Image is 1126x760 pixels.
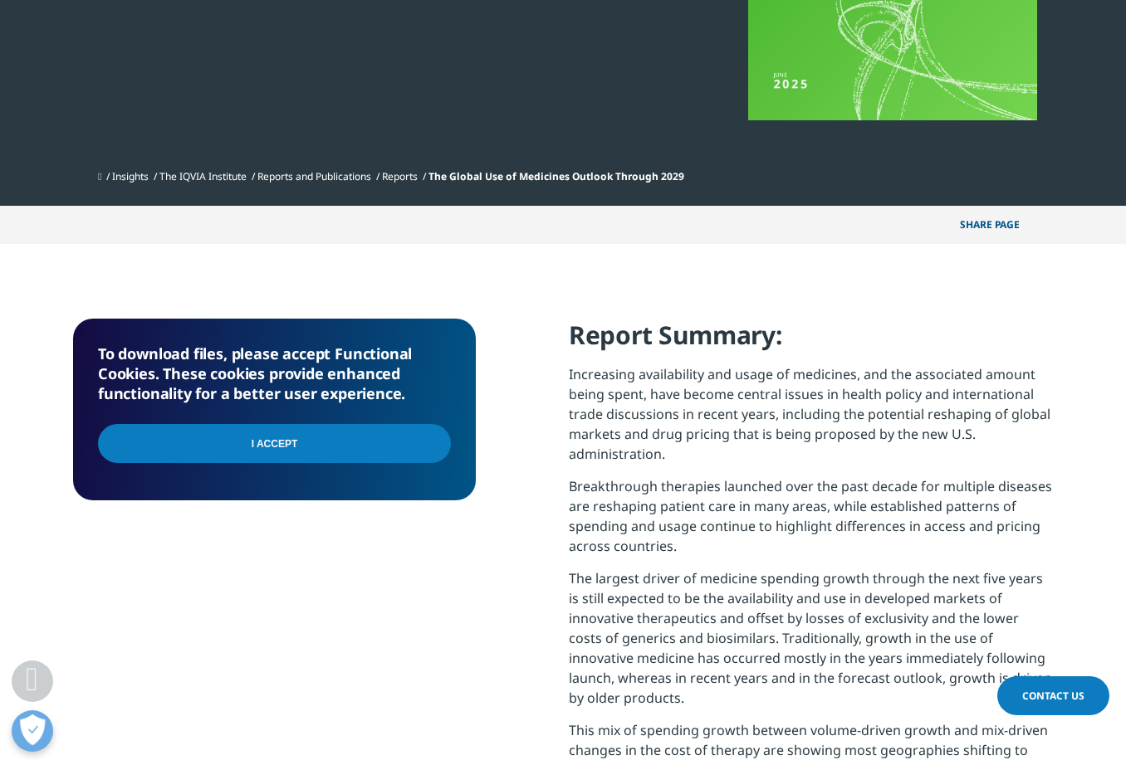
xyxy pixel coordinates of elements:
[997,676,1109,715] a: Contact Us
[947,206,1053,244] p: Share PAGE
[428,169,684,183] span: The Global Use of Medicines Outlook Through 2029
[569,476,1053,568] p: Breakthrough therapies launched over the past decade for multiple diseases are reshaping patient ...
[947,206,1053,244] button: Share PAGEShare PAGE
[569,319,1053,364] h4: Report Summary:
[257,169,371,183] a: Reports and Publications
[569,364,1053,476] p: Increasing availability and usage of medicines, and the associated amount being spent, have becom...
[382,169,418,183] a: Reports
[1022,689,1084,703] span: Contact Us
[12,710,53,752] button: Ouvrir le centre de préférences
[159,169,247,183] a: The IQVIA Institute
[98,343,451,403] h5: To download files, please accept Functional Cookies. These cookies provide enhanced functionality...
[112,169,149,183] a: Insights
[569,568,1053,720] p: The largest driver of medicine spending growth through the next five years is still expected to b...
[98,424,451,463] input: I Accept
